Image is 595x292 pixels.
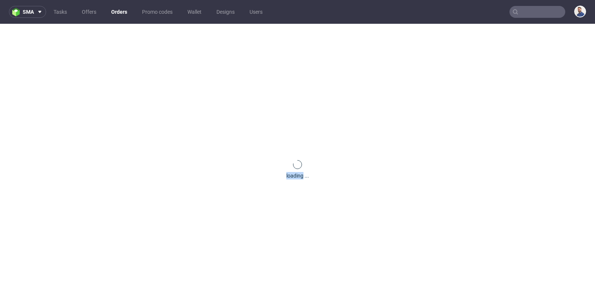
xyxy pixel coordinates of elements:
[575,6,585,17] img: Michał Rachański
[212,6,239,18] a: Designs
[9,6,46,18] button: sma
[23,9,34,14] span: sma
[49,6,71,18] a: Tasks
[77,6,101,18] a: Offers
[286,172,309,179] div: loading ...
[245,6,267,18] a: Users
[107,6,132,18] a: Orders
[12,8,23,16] img: logo
[138,6,177,18] a: Promo codes
[183,6,206,18] a: Wallet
